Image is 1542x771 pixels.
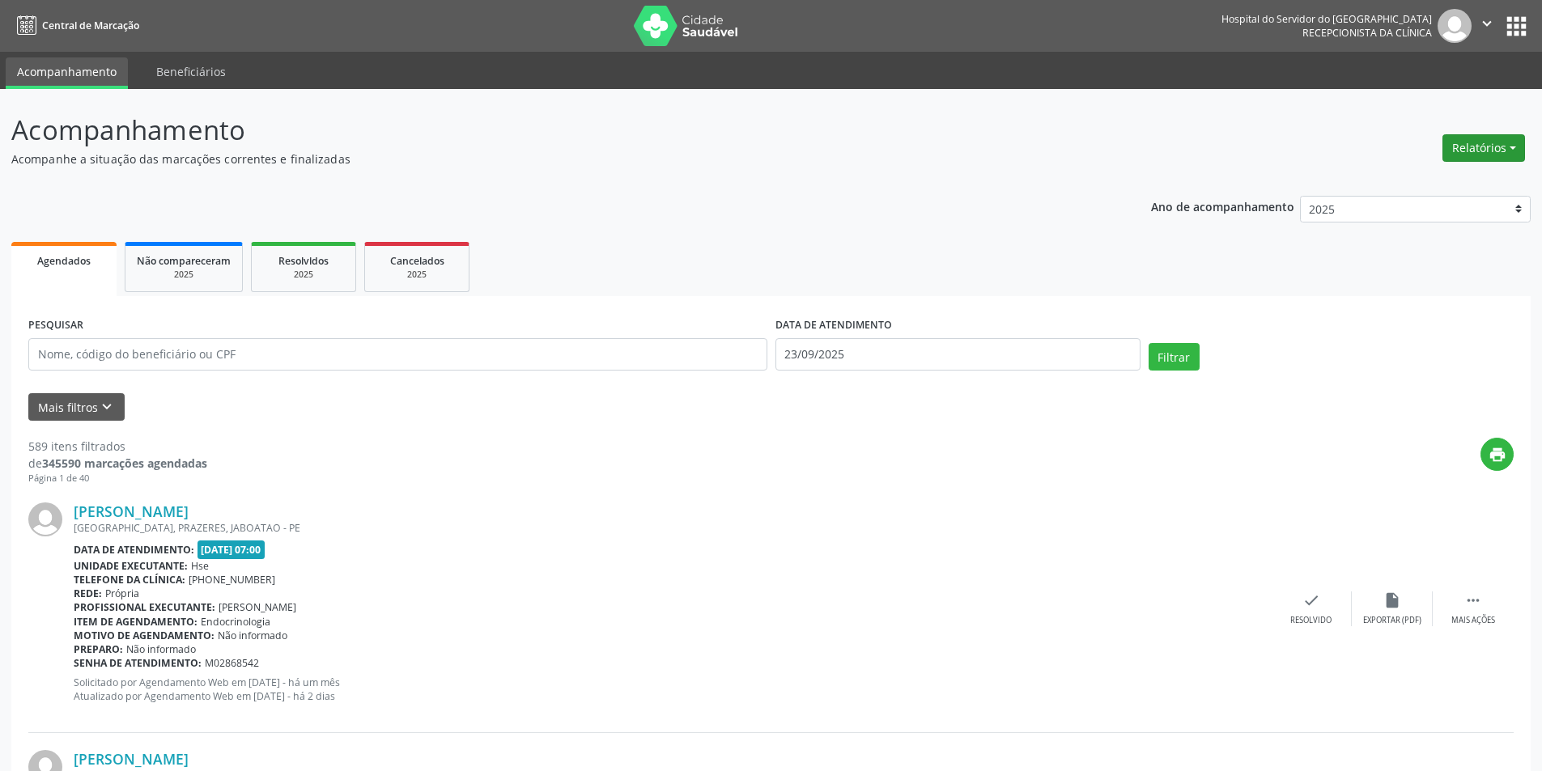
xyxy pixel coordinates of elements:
input: Nome, código do beneficiário ou CPF [28,338,767,371]
i: print [1489,446,1506,464]
button: Filtrar [1149,343,1200,371]
div: Página 1 de 40 [28,472,207,485]
span: Própria [105,587,139,600]
div: 2025 [263,269,344,281]
div: Hospital do Servidor do [GEOGRAPHIC_DATA] [1221,12,1432,26]
div: Exportar (PDF) [1363,615,1421,626]
a: [PERSON_NAME] [74,502,189,520]
input: Selecione um intervalo [775,338,1141,371]
div: [GEOGRAPHIC_DATA], PRAZERES, JABOATAO - PE [74,521,1271,535]
label: DATA DE ATENDIMENTO [775,313,892,338]
div: 589 itens filtrados [28,438,207,455]
div: 2025 [376,269,457,281]
b: Preparo: [74,642,123,656]
span: Cancelados [390,254,444,268]
b: Motivo de agendamento: [74,629,215,642]
b: Senha de atendimento: [74,656,202,670]
img: img [1438,9,1472,43]
button: Mais filtroskeyboard_arrow_down [28,393,125,422]
div: 2025 [137,269,231,281]
span: Endocrinologia [201,615,270,629]
span: [PHONE_NUMBER] [189,573,275,587]
p: Ano de acompanhamento [1151,196,1294,216]
span: Não informado [218,629,287,642]
button: print [1480,438,1514,471]
i:  [1464,591,1482,609]
b: Data de atendimento: [74,543,194,557]
b: Unidade executante: [74,559,188,573]
i: insert_drive_file [1383,591,1401,609]
i: keyboard_arrow_down [98,398,116,416]
span: M02868542 [205,656,259,670]
p: Solicitado por Agendamento Web em [DATE] - há um mês Atualizado por Agendamento Web em [DATE] - h... [74,676,1271,703]
a: [PERSON_NAME] [74,750,189,768]
b: Rede: [74,587,102,600]
div: de [28,455,207,472]
p: Acompanhe a situação das marcações correntes e finalizadas [11,150,1075,167]
button:  [1472,9,1502,43]
div: Mais ações [1451,615,1495,626]
div: Resolvido [1290,615,1332,626]
b: Item de agendamento: [74,615,198,629]
span: [PERSON_NAME] [219,600,296,614]
i: check [1302,591,1320,609]
span: Não informado [126,642,196,656]
button: Relatórios [1442,134,1525,162]
a: Beneficiários [145,57,237,86]
span: Hse [191,559,209,573]
p: Acompanhamento [11,110,1075,150]
strong: 345590 marcações agendadas [42,455,207,471]
a: Acompanhamento [6,57,128,89]
span: Recepcionista da clínica [1302,26,1432,40]
img: img [28,502,62,536]
button: apps [1502,12,1531,40]
span: Agendados [37,254,91,268]
a: Central de Marcação [11,12,139,39]
span: Central de Marcação [42,19,139,32]
span: Resolvidos [278,254,329,268]
span: Não compareceram [137,254,231,268]
b: Profissional executante: [74,600,215,614]
i:  [1478,15,1496,32]
b: Telefone da clínica: [74,573,185,587]
label: PESQUISAR [28,313,83,338]
span: [DATE] 07:00 [198,540,265,559]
